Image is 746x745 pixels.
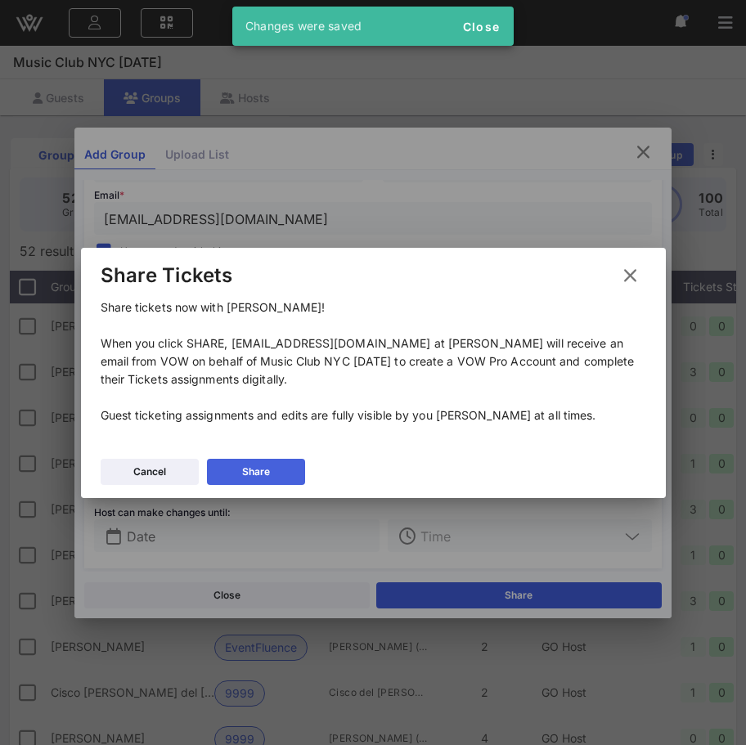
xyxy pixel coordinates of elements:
[207,459,305,485] button: Share
[455,11,507,41] button: Close
[461,20,501,34] span: Close
[101,459,199,485] button: Cancel
[133,464,166,480] div: Cancel
[101,298,646,424] p: Share tickets now with [PERSON_NAME]! When you click SHARE, [EMAIL_ADDRESS][DOMAIN_NAME] at [PERS...
[242,464,270,480] div: Share
[101,263,232,288] div: Share Tickets
[245,19,362,33] span: Changes were saved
